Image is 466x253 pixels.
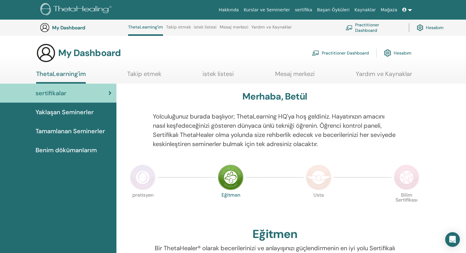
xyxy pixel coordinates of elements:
a: Practitioner Dashboard [346,21,401,34]
img: Instructor [218,164,244,190]
span: Yaklaşan Seminerler [36,108,94,117]
span: Tamamlanan Seminerler [36,126,105,136]
img: generic-user-icon.jpg [36,43,56,63]
div: Open Intercom Messenger [445,232,460,247]
img: cog.svg [417,23,423,33]
h3: My Dashboard [52,25,113,31]
img: chalkboard-teacher.svg [346,25,353,31]
a: ThetaLearning'im [36,70,86,84]
p: Bilim Sertifikası [394,193,419,218]
p: pratisyen [130,193,156,218]
h3: Merhaba, Betül [242,91,307,102]
a: istek listesi [203,70,234,82]
img: Practitioner [130,164,156,190]
a: Hesabım [417,21,444,34]
span: Benim dökümanlarım [36,145,97,155]
a: Başarı Öyküleri [315,4,352,16]
a: istek listesi [194,25,217,34]
a: Yardım ve Kaynaklar [356,70,412,82]
a: ThetaLearning'im [128,25,163,36]
img: logo.png [40,3,114,17]
h3: My Dashboard [58,47,121,59]
a: Mesaj merkezi [220,25,248,34]
h2: Eğitmen [252,227,297,241]
a: Practitioner Dashboard [312,46,369,60]
a: Kaynaklar [352,4,378,16]
a: Mağaza [378,4,400,16]
img: Master [306,164,332,190]
a: Takip etmek [166,25,191,34]
a: Mesaj merkezi [275,70,315,82]
img: cog.svg [384,48,391,58]
img: chalkboard-teacher.svg [312,50,319,56]
img: Certificate of Science [394,164,419,190]
p: Eğitmen [218,193,244,218]
p: Yolculuğunuz burada başlıyor; ThetaLearning HQ'ya hoş geldiniz. Hayatınızın amacını nasıl keşfede... [153,112,397,149]
a: Hesabım [384,46,411,60]
a: Yardım ve Kaynaklar [251,25,292,34]
a: Takip etmek [127,70,161,82]
a: Hakkında [216,4,241,16]
span: sertifikalar [36,89,66,98]
p: Usta [306,193,332,218]
img: generic-user-icon.jpg [40,23,50,32]
a: sertifika [292,4,314,16]
a: Kurslar ve Seminerler [241,4,292,16]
